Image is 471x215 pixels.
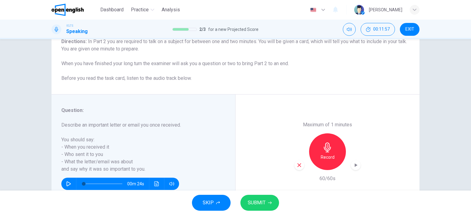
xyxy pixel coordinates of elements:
[203,198,214,207] span: SKIP
[152,178,162,190] button: Click to see the audio transcription
[61,121,218,173] h6: Describe an important letter or email you once received. You should say: - When you received it -...
[321,154,335,161] h6: Record
[100,6,124,13] span: Dashboard
[52,4,98,16] a: OpenEnglish logo
[248,198,266,207] span: SUBMIT
[405,27,414,32] span: EXIT
[400,23,419,36] button: EXIT
[361,23,395,36] div: Hide
[66,24,73,28] span: IELTS
[309,133,346,170] button: Record
[159,4,182,15] button: Analysis
[66,28,88,35] h1: Speaking
[128,4,157,15] button: Practice
[354,5,364,15] img: Profile picture
[127,178,149,190] span: 00m 24s
[361,23,395,36] button: 00:11:57
[343,23,356,36] div: Mute
[320,175,335,182] h6: 60/60s
[52,4,84,16] img: OpenEnglish logo
[61,38,410,82] h6: Directions :
[309,8,317,12] img: en
[303,121,352,128] h6: Maximum of 1 minutes
[240,195,279,211] button: SUBMIT
[98,4,126,15] button: Dashboard
[208,26,258,33] span: for a new Projected Score
[199,26,206,33] span: 2 / 3
[131,6,149,13] span: Practice
[61,107,218,114] h6: Question :
[192,195,231,211] button: SKIP
[162,6,180,13] span: Analysis
[369,6,402,13] div: [PERSON_NAME]
[373,27,390,32] span: 00:11:57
